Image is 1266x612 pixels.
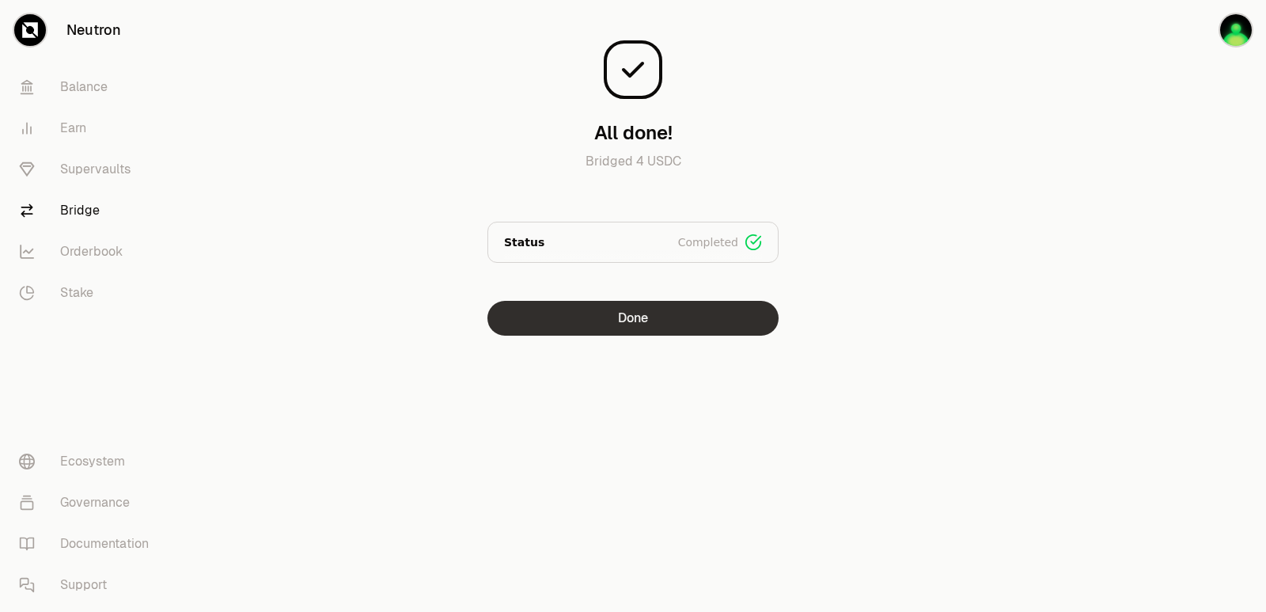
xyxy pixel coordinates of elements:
[6,482,171,523] a: Governance
[678,234,738,250] span: Completed
[594,120,673,146] h3: All done!
[504,234,544,250] p: Status
[6,108,171,149] a: Earn
[6,149,171,190] a: Supervaults
[6,272,171,314] a: Stake
[6,231,171,272] a: Orderbook
[487,301,779,336] button: Done
[6,523,171,564] a: Documentation
[1220,14,1252,46] img: sandy mercy
[6,441,171,482] a: Ecosystem
[6,190,171,231] a: Bridge
[487,152,779,190] p: Bridged 4 USDC
[6,67,171,108] a: Balance
[6,564,171,606] a: Support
